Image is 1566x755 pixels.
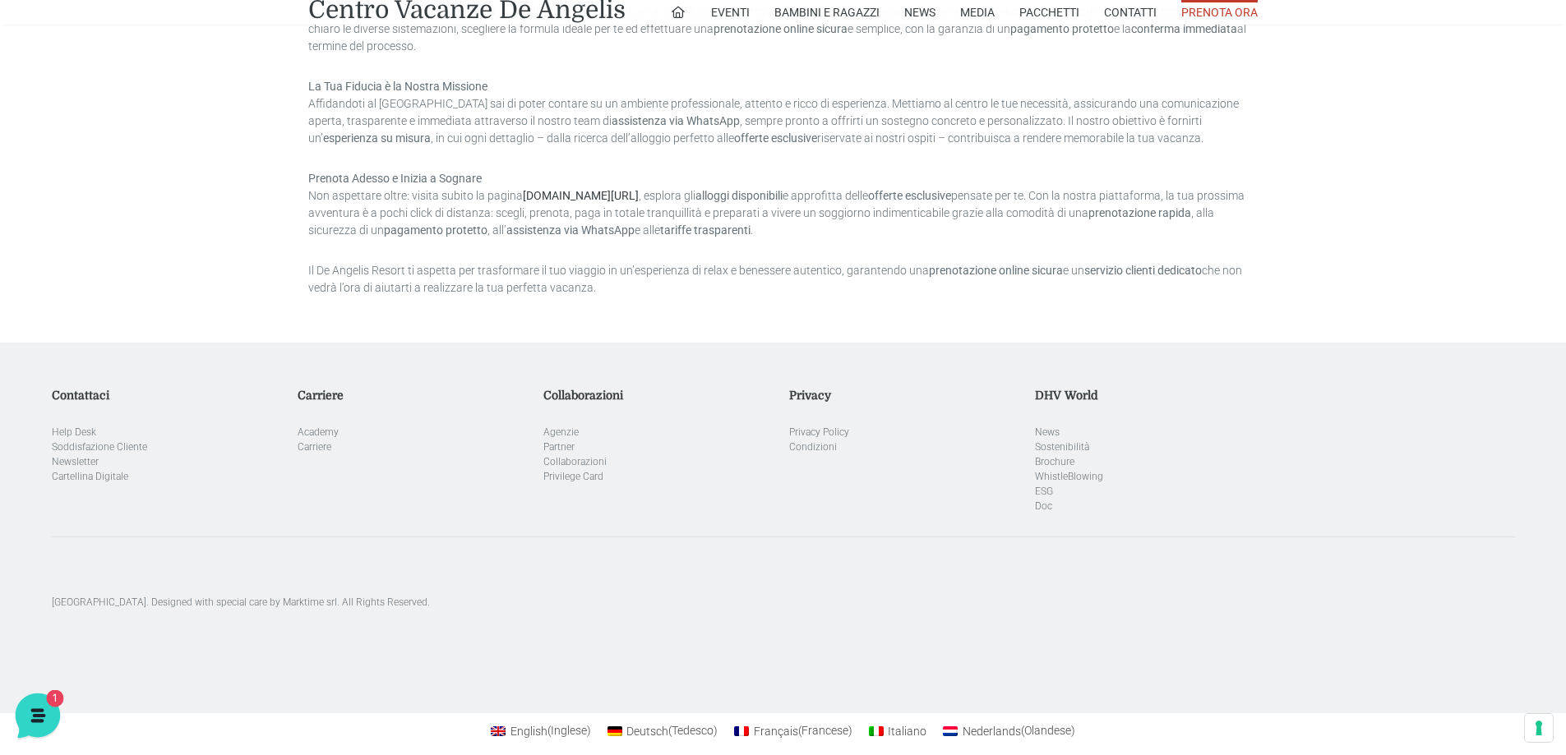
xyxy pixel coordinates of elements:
[754,725,798,738] span: Français
[52,471,128,482] a: Cartellina Digitale
[861,720,935,741] a: Italiano
[384,223,487,237] strong: pagamento protetto
[12,690,64,742] iframe: Customerly Messenger Launcher
[308,262,1258,297] p: Il De Angelis Resort ti aspetta per trasformare il tuo viaggio in un’esperienza di relax e beness...
[52,389,285,403] h5: Contattaci
[963,725,1021,738] span: Nederlands
[1010,22,1114,35] strong: pagamento protetto
[308,80,487,93] strong: La Tua Fiducia è la Nostra Missione
[789,389,1023,403] h5: Privacy
[543,389,777,403] h5: Collaborazioni
[26,207,303,240] button: Inizia una conversazione
[37,308,269,325] input: Cerca un articolo...
[726,720,861,741] a: Français(Francese)
[1035,456,1074,467] a: Brochure
[626,725,668,738] span: Deutsch
[20,151,309,200] a: [PERSON_NAME]Ciao! Benvenuto al [GEOGRAPHIC_DATA]! Come posso aiutarti!13 gg fa1
[888,725,926,738] span: Italiano
[868,189,951,202] strong: offerte esclusive
[506,223,635,237] strong: assistenza via WhatsApp
[308,172,482,185] strong: Prenota Adesso e Inizia a Sognare
[114,527,215,565] button: 1Messaggi
[1035,471,1103,482] a: WhistleBlowing
[714,725,718,738] span: )
[612,114,740,127] strong: assistenza via WhatsApp
[1035,486,1053,497] a: ESG
[164,526,176,537] span: 1
[52,441,147,453] a: Soddisfazione Cliente
[323,131,431,145] strong: esperienza su misura
[483,720,599,741] a: English(Inglese)
[798,725,852,738] span: Francese
[789,426,849,438] a: Privacy Policy
[69,158,257,174] span: [PERSON_NAME]
[935,720,1083,741] a: Nederlands(Olandese)
[267,158,303,173] p: 13 gg fa
[26,273,128,286] span: Trova una risposta
[253,550,277,565] p: Aiuto
[1084,264,1202,277] strong: servizio clienti dedicato
[734,131,817,145] strong: offerte esclusive
[146,131,303,145] a: [DEMOGRAPHIC_DATA] tutto
[107,217,243,230] span: Inizia una conversazione
[52,456,99,467] a: Newsletter
[510,725,547,738] span: English
[49,550,77,565] p: Home
[286,177,303,194] span: 1
[1525,714,1553,742] button: Le tue preferenze relative al consenso per le tecnologie di tracciamento
[13,527,114,565] button: Home
[599,720,727,741] a: Deutsch(Tedesco)
[1071,725,1075,738] span: )
[13,13,276,66] h2: Ciao da De Angelis Resort 👋
[714,22,848,35] strong: prenotazione online sicura
[1021,725,1024,738] span: (
[52,595,1515,610] p: [GEOGRAPHIC_DATA]. Designed with special care by Marktime srl. All Rights Reserved.
[543,471,603,482] a: Privilege Card
[1035,441,1089,453] a: Sostenibilità
[543,426,579,438] a: Agenzie
[798,725,801,738] span: (
[1021,725,1075,738] span: Olandese
[929,264,1063,277] strong: prenotazione online sicura
[13,72,276,105] p: La nostra missione è rendere la tua esperienza straordinaria!
[298,426,339,438] a: Academy
[660,223,751,237] strong: tariffe trasparenti
[587,725,591,738] span: )
[695,189,783,202] strong: alloggi disponibili
[308,78,1258,147] p: Affidandoti al [GEOGRAPHIC_DATA] sai di poter contare su un ambiente professionale, attento e ric...
[543,456,607,467] a: Collaborazioni
[215,527,316,565] button: Aiuto
[142,550,187,565] p: Messaggi
[298,441,331,453] a: Carriere
[1035,426,1060,438] a: News
[175,273,303,286] a: Apri Centro Assistenza
[848,725,852,738] span: )
[1131,22,1237,35] strong: conferma immediata
[26,131,140,145] span: Le tue conversazioni
[789,441,837,453] a: Condizioni
[26,159,59,192] img: light
[668,725,672,738] span: (
[1088,206,1191,219] strong: prenotazione rapida
[308,170,1258,239] p: Non aspettare oltre: visita subito la pagina , esplora gli e approfitta delle pensate per te. Con...
[52,426,96,438] a: Help Desk
[1035,389,1268,403] h5: DHV World
[1035,500,1052,512] a: Doc
[298,389,531,403] h5: Carriere
[547,725,591,738] span: Inglese
[523,189,639,202] a: [DOMAIN_NAME][URL]
[543,441,575,453] a: Partner
[668,725,718,738] span: Tedesco
[69,177,257,194] p: Ciao! Benvenuto al [GEOGRAPHIC_DATA]! Come posso aiutarti!
[547,725,551,738] span: (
